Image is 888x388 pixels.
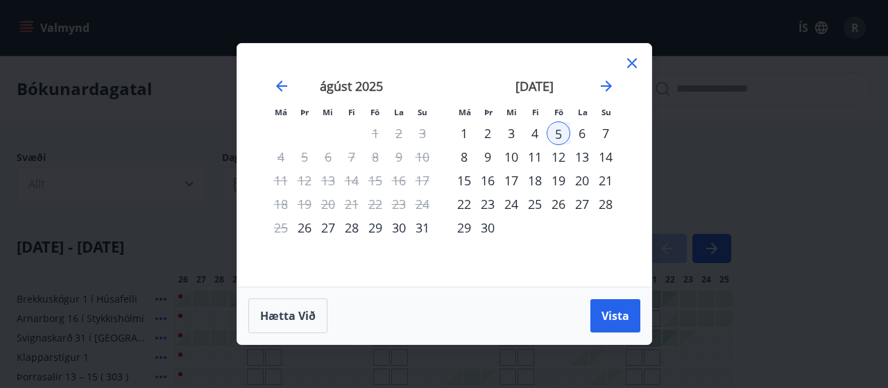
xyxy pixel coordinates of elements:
div: Calendar [254,60,635,270]
div: 15 [452,169,476,192]
td: Choose sunnudagur, 31. ágúst 2025 as your check-out date. It’s available. [411,216,434,239]
td: Not available. föstudagur, 15. ágúst 2025 [364,169,387,192]
td: Choose laugardagur, 13. september 2025 as your check-out date. It’s available. [570,145,594,169]
td: Choose laugardagur, 30. ágúst 2025 as your check-out date. It’s available. [387,216,411,239]
div: 18 [523,169,547,192]
div: 21 [594,169,617,192]
td: Choose laugardagur, 6. september 2025 as your check-out date. It’s available. [570,121,594,145]
div: 6 [570,121,594,145]
div: 1 [452,121,476,145]
button: Vista [590,299,640,332]
td: Choose föstudagur, 29. ágúst 2025 as your check-out date. It’s available. [364,216,387,239]
span: Vista [601,308,629,323]
td: Choose miðvikudagur, 24. september 2025 as your check-out date. It’s available. [499,192,523,216]
div: 2 [476,121,499,145]
td: Choose þriðjudagur, 16. september 2025 as your check-out date. It’s available. [476,169,499,192]
div: 27 [316,216,340,239]
td: Choose mánudagur, 1. september 2025 as your check-out date. It’s available. [452,121,476,145]
small: Fi [348,107,355,117]
div: 3 [499,121,523,145]
td: Not available. föstudagur, 1. ágúst 2025 [364,121,387,145]
div: 23 [476,192,499,216]
small: Su [418,107,427,117]
td: Not available. mánudagur, 18. ágúst 2025 [269,192,293,216]
td: Not available. miðvikudagur, 20. ágúst 2025 [316,192,340,216]
td: Choose laugardagur, 20. september 2025 as your check-out date. It’s available. [570,169,594,192]
div: 30 [387,216,411,239]
td: Choose þriðjudagur, 30. september 2025 as your check-out date. It’s available. [476,216,499,239]
button: Hætta við [248,298,327,333]
td: Not available. sunnudagur, 10. ágúst 2025 [411,145,434,169]
td: Choose þriðjudagur, 9. september 2025 as your check-out date. It’s available. [476,145,499,169]
td: Not available. fimmtudagur, 21. ágúst 2025 [340,192,364,216]
small: Fö [554,107,563,117]
div: 7 [594,121,617,145]
td: Choose fimmtudagur, 25. september 2025 as your check-out date. It’s available. [523,192,547,216]
td: Choose miðvikudagur, 17. september 2025 as your check-out date. It’s available. [499,169,523,192]
div: 14 [594,145,617,169]
div: Move forward to switch to the next month. [598,78,615,94]
div: 28 [340,216,364,239]
td: Choose fimmtudagur, 28. ágúst 2025 as your check-out date. It’s available. [340,216,364,239]
td: Not available. mánudagur, 11. ágúst 2025 [269,169,293,192]
td: Choose fimmtudagur, 4. september 2025 as your check-out date. It’s available. [523,121,547,145]
div: 25 [523,192,547,216]
td: Choose þriðjudagur, 26. ágúst 2025 as your check-out date. It’s available. [293,216,316,239]
strong: [DATE] [515,78,554,94]
div: 16 [476,169,499,192]
div: 26 [293,216,316,239]
div: 11 [523,145,547,169]
td: Not available. þriðjudagur, 5. ágúst 2025 [293,145,316,169]
small: Þr [300,107,309,117]
td: Not available. laugardagur, 9. ágúst 2025 [387,145,411,169]
div: 29 [452,216,476,239]
div: 20 [570,169,594,192]
small: Mi [323,107,333,117]
td: Choose sunnudagur, 21. september 2025 as your check-out date. It’s available. [594,169,617,192]
td: Choose þriðjudagur, 2. september 2025 as your check-out date. It’s available. [476,121,499,145]
td: Choose miðvikudagur, 27. ágúst 2025 as your check-out date. It’s available. [316,216,340,239]
td: Not available. sunnudagur, 3. ágúst 2025 [411,121,434,145]
td: Choose föstudagur, 26. september 2025 as your check-out date. It’s available. [547,192,570,216]
div: 12 [547,145,570,169]
small: Fi [532,107,539,117]
td: Not available. laugardagur, 2. ágúst 2025 [387,121,411,145]
td: Not available. laugardagur, 16. ágúst 2025 [387,169,411,192]
div: 28 [594,192,617,216]
td: Choose fimmtudagur, 18. september 2025 as your check-out date. It’s available. [523,169,547,192]
td: Not available. miðvikudagur, 13. ágúst 2025 [316,169,340,192]
div: 13 [570,145,594,169]
small: Mi [506,107,517,117]
td: Not available. laugardagur, 23. ágúst 2025 [387,192,411,216]
td: Choose sunnudagur, 14. september 2025 as your check-out date. It’s available. [594,145,617,169]
td: Choose mánudagur, 8. september 2025 as your check-out date. It’s available. [452,145,476,169]
small: La [394,107,404,117]
small: La [578,107,588,117]
td: Choose föstudagur, 12. september 2025 as your check-out date. It’s available. [547,145,570,169]
div: Move backward to switch to the previous month. [273,78,290,94]
div: 10 [499,145,523,169]
td: Not available. mánudagur, 25. ágúst 2025 [269,216,293,239]
div: 30 [476,216,499,239]
td: Choose mánudagur, 15. september 2025 as your check-out date. It’s available. [452,169,476,192]
div: 31 [411,216,434,239]
div: 26 [547,192,570,216]
td: Choose sunnudagur, 7. september 2025 as your check-out date. It’s available. [594,121,617,145]
td: Not available. þriðjudagur, 19. ágúst 2025 [293,192,316,216]
div: 8 [452,145,476,169]
div: 19 [547,169,570,192]
td: Not available. föstudagur, 8. ágúst 2025 [364,145,387,169]
div: 27 [570,192,594,216]
div: 17 [499,169,523,192]
td: Choose mánudagur, 29. september 2025 as your check-out date. It’s available. [452,216,476,239]
small: Má [459,107,471,117]
div: 29 [364,216,387,239]
td: Choose miðvikudagur, 3. september 2025 as your check-out date. It’s available. [499,121,523,145]
td: Choose föstudagur, 19. september 2025 as your check-out date. It’s available. [547,169,570,192]
td: Not available. sunnudagur, 24. ágúst 2025 [411,192,434,216]
strong: ágúst 2025 [320,78,383,94]
div: 9 [476,145,499,169]
td: Choose laugardagur, 27. september 2025 as your check-out date. It’s available. [570,192,594,216]
td: Choose fimmtudagur, 11. september 2025 as your check-out date. It’s available. [523,145,547,169]
div: 4 [523,121,547,145]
